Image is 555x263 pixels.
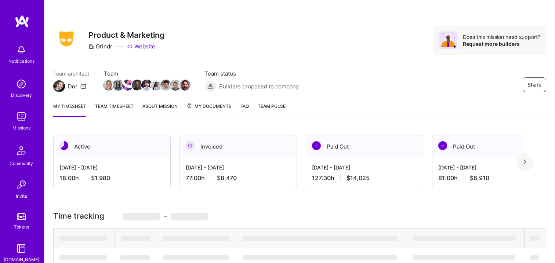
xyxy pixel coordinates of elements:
[16,192,27,200] div: Invite
[258,102,286,117] a: Team Pulse
[120,255,150,260] span: ‌
[127,43,155,50] a: Website
[142,102,178,117] a: About Mission
[186,102,232,110] span: My Documents
[470,174,489,182] span: $8,910
[142,79,152,91] a: Team Member Avatar
[95,102,134,117] a: Team timesheet
[14,109,29,124] img: teamwork
[312,141,321,150] img: Paid Out
[12,142,30,160] img: Community
[10,160,33,167] div: Community
[121,236,150,241] span: ‌
[151,80,162,91] img: Team Member Avatar
[527,81,541,88] span: Share
[312,164,417,171] div: [DATE] - [DATE]
[14,178,29,192] img: Invite
[312,174,417,182] div: 127:30 h
[68,83,77,90] div: Dor
[204,80,216,92] img: Builders proposed to company
[53,102,86,117] a: My timesheet
[171,213,208,220] span: ‌
[180,135,297,158] div: Invoiced
[530,255,539,260] span: ‌
[11,91,32,99] div: Discovery
[438,174,543,182] div: 81:00 h
[186,102,232,117] a: My Documents
[123,211,208,220] span: -
[88,43,112,50] div: Grindr
[103,80,114,91] img: Team Member Avatar
[132,80,143,91] img: Team Member Avatar
[413,236,516,241] span: ‌
[243,236,397,241] span: ‌
[59,174,164,182] div: 18:00 h
[243,255,397,260] span: ‌
[54,135,170,158] div: Active
[15,15,29,28] img: logo
[163,236,229,241] span: ‌
[217,174,237,182] span: $8,470
[12,124,30,132] div: Missions
[160,80,171,91] img: Team Member Avatar
[17,213,26,220] img: tokens
[59,164,164,171] div: [DATE] - [DATE]
[53,70,89,77] span: Team architect
[438,164,543,171] div: [DATE] - [DATE]
[438,141,447,150] img: Paid Out
[14,223,29,231] div: Tokens
[432,135,549,158] div: Paid Out
[113,79,123,91] a: Team Member Avatar
[123,79,133,91] a: Team Member Avatar
[14,77,29,91] img: discovery
[163,255,229,260] span: ‌
[240,102,249,117] a: FAQ
[204,70,299,77] span: Team status
[14,241,29,256] img: guide book
[219,83,299,90] span: Builders proposed to company
[104,79,113,91] a: Team Member Avatar
[170,80,181,91] img: Team Member Avatar
[171,79,180,91] a: Team Member Avatar
[133,79,142,91] a: Team Member Avatar
[523,159,526,164] img: right
[53,80,65,92] img: Team Architect
[8,57,35,65] div: Notifications
[180,79,190,91] a: Team Member Avatar
[152,79,161,91] a: Team Member Avatar
[186,141,195,150] img: Invoiced
[122,80,133,91] img: Team Member Avatar
[14,43,29,57] img: bell
[523,77,546,92] button: Share
[306,135,423,158] div: Paid Out
[347,174,370,182] span: $14,025
[413,255,515,260] span: ‌
[439,32,457,49] img: Avatar
[104,70,190,77] span: Team
[113,80,124,91] img: Team Member Avatar
[258,103,286,109] span: Team Pulse
[141,80,152,91] img: Team Member Avatar
[88,30,164,40] h3: Product & Marketing
[123,213,160,220] span: ‌
[80,83,86,89] i: icon Mail
[59,236,107,241] span: ‌
[186,174,291,182] div: 77:00 h
[53,211,546,220] h3: Time tracking
[186,164,291,171] div: [DATE] - [DATE]
[59,255,107,260] span: ‌
[91,174,110,182] span: $1,980
[463,33,540,40] div: Does this mission need support?
[530,236,540,241] span: ‌
[463,40,540,47] div: Request more builders
[59,141,68,150] img: Active
[179,80,191,91] img: Team Member Avatar
[161,79,171,91] a: Team Member Avatar
[88,44,94,50] i: icon CompanyGray
[53,29,80,49] img: Company Logo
